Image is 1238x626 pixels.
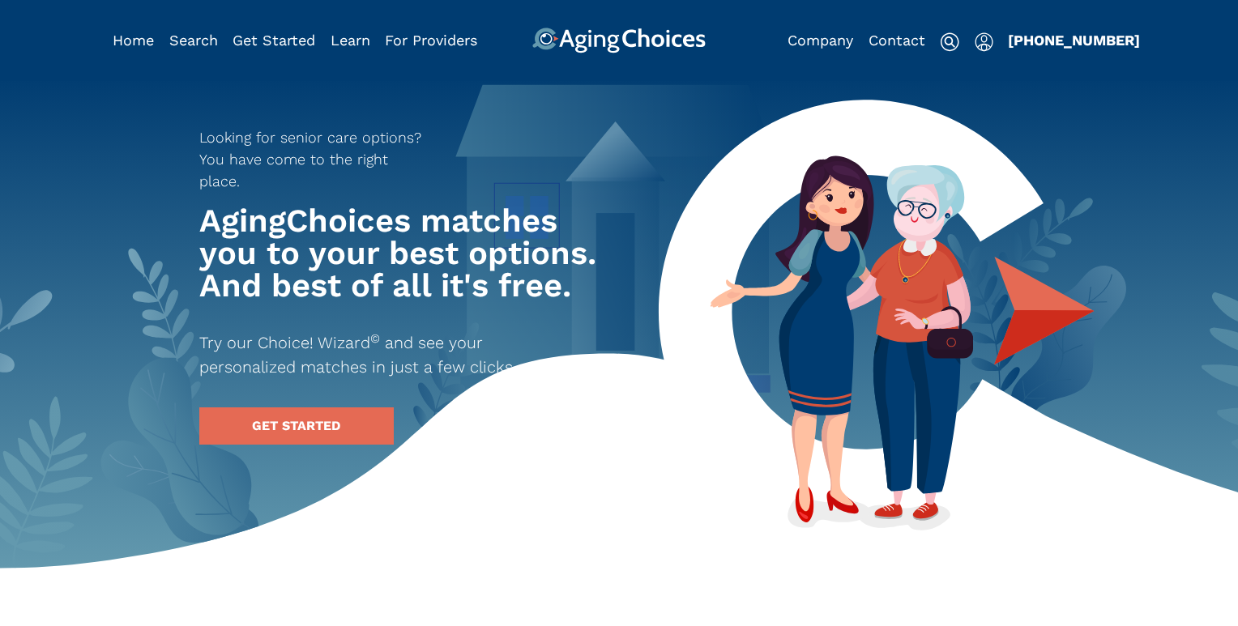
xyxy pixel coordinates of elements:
[975,28,993,53] div: Popover trigger
[169,28,218,53] div: Popover trigger
[370,331,380,346] sup: ©
[788,32,853,49] a: Company
[199,407,394,445] a: GET STARTED
[975,32,993,52] img: user-icon.svg
[169,32,218,49] a: Search
[869,32,925,49] a: Contact
[113,32,154,49] a: Home
[1008,32,1140,49] a: [PHONE_NUMBER]
[385,32,477,49] a: For Providers
[199,205,604,302] h1: AgingChoices matches you to your best options. And best of all it's free.
[199,126,433,192] p: Looking for senior care options? You have come to the right place.
[199,330,575,379] p: Try our Choice! Wizard and see your personalized matches in just a few clicks.
[233,32,315,49] a: Get Started
[532,28,706,53] img: AgingChoices
[331,32,370,49] a: Learn
[940,32,959,52] img: search-icon.svg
